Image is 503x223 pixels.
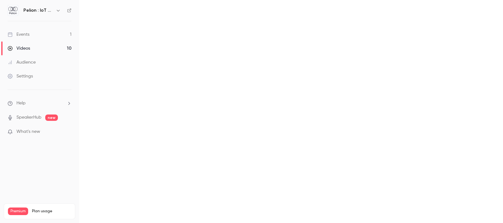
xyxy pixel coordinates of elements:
img: Pelion : IoT Connectivity Made Effortless [8,5,18,15]
span: new [45,115,58,121]
span: Help [16,100,26,107]
span: Plan usage [32,209,71,214]
div: Videos [8,45,30,52]
iframe: Noticeable Trigger [64,129,71,135]
span: Premium [8,208,28,215]
h6: Pelion : IoT Connectivity Made Effortless [23,7,53,14]
div: Settings [8,73,33,79]
a: SpeakerHub [16,114,41,121]
div: Events [8,31,29,38]
div: Audience [8,59,36,65]
span: What's new [16,128,40,135]
li: help-dropdown-opener [8,100,71,107]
